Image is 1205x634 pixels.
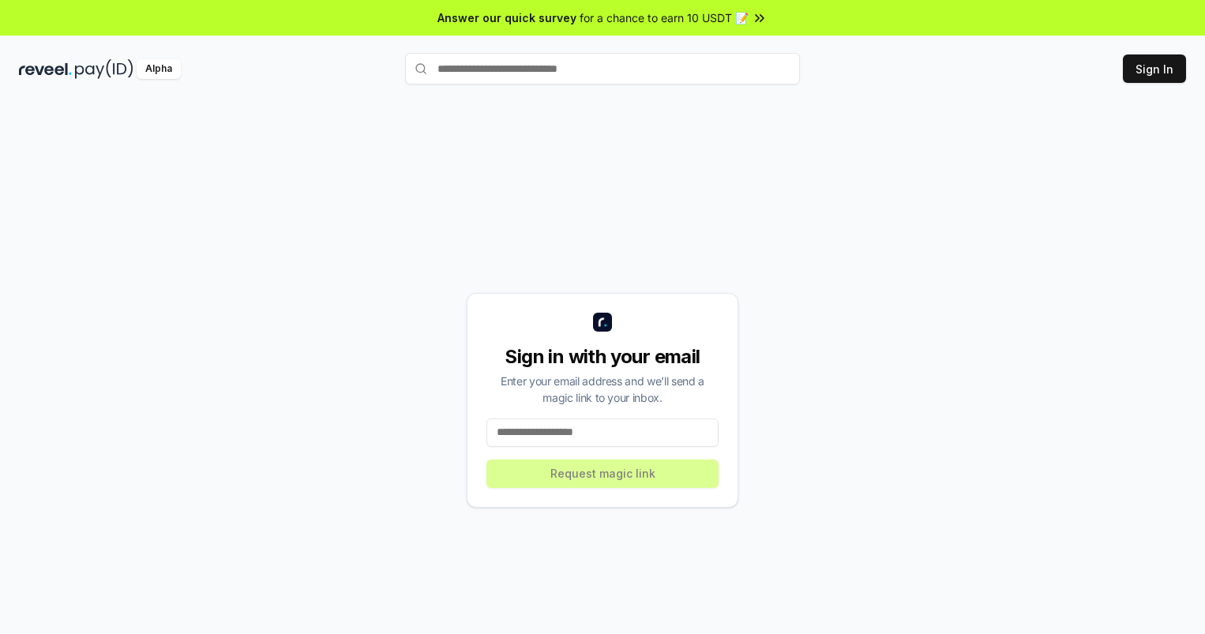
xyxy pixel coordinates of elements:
img: reveel_dark [19,59,72,79]
span: for a chance to earn 10 USDT 📝 [580,9,749,26]
span: Answer our quick survey [437,9,576,26]
div: Sign in with your email [486,344,719,370]
img: logo_small [593,313,612,332]
img: pay_id [75,59,133,79]
div: Alpha [137,59,181,79]
div: Enter your email address and we’ll send a magic link to your inbox. [486,373,719,406]
button: Sign In [1123,54,1186,83]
